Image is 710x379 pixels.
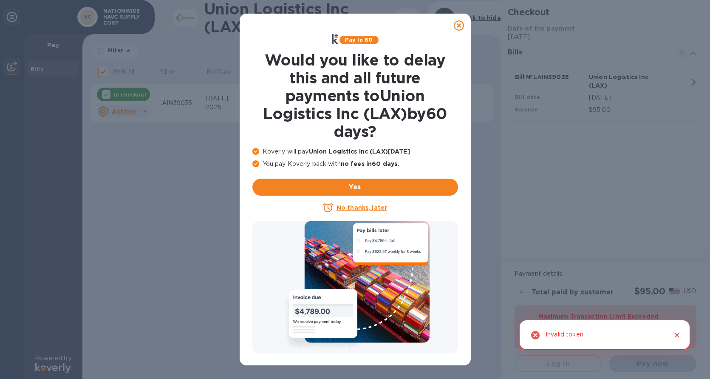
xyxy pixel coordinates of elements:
[671,330,682,341] button: Close
[345,37,373,43] b: Pay in 60
[337,204,387,211] u: No thanks, later
[259,182,451,192] span: Yes
[252,179,458,196] button: Yes
[546,327,583,343] div: Invalid token
[252,51,458,140] h1: Would you like to delay this and all future payments to Union Logistics Inc (LAX) by 60 days ?
[341,160,399,167] b: no fees in 60 days .
[252,160,458,168] p: You pay Koverly back with
[309,148,410,155] b: Union Logistics Inc (LAX) [DATE]
[252,147,458,156] p: Koverly will pay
